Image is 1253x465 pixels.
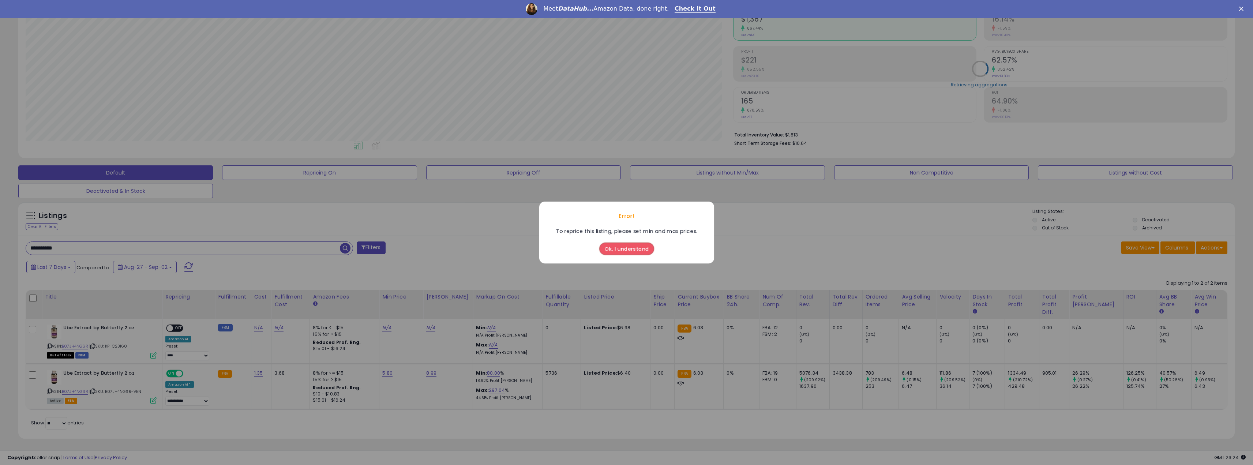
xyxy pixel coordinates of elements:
[599,243,654,255] button: Ok, I understand
[552,227,701,235] div: To reprice this listing, please set min and max prices.
[1239,7,1246,11] div: Close
[558,5,593,12] i: DataHub...
[539,205,714,227] div: Error!
[543,5,669,12] div: Meet Amazon Data, done right.
[675,5,716,13] a: Check It Out
[526,3,537,15] img: Profile image for Georgie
